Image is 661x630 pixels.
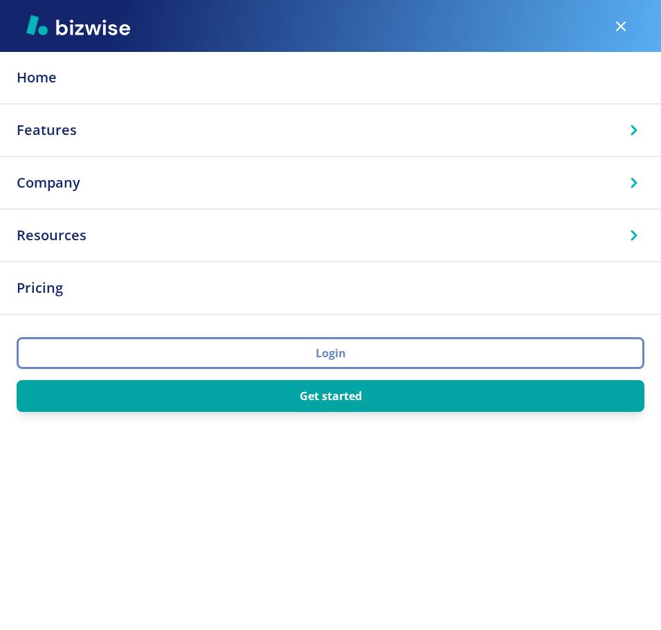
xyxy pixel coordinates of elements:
[26,15,130,35] img: Bizwise Logo
[17,221,644,250] p: Resources
[17,337,644,369] button: Login
[17,168,644,197] p: Company
[17,116,644,145] p: Features
[17,380,644,412] button: Get started
[17,63,644,92] p: Home
[17,273,644,303] p: Pricing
